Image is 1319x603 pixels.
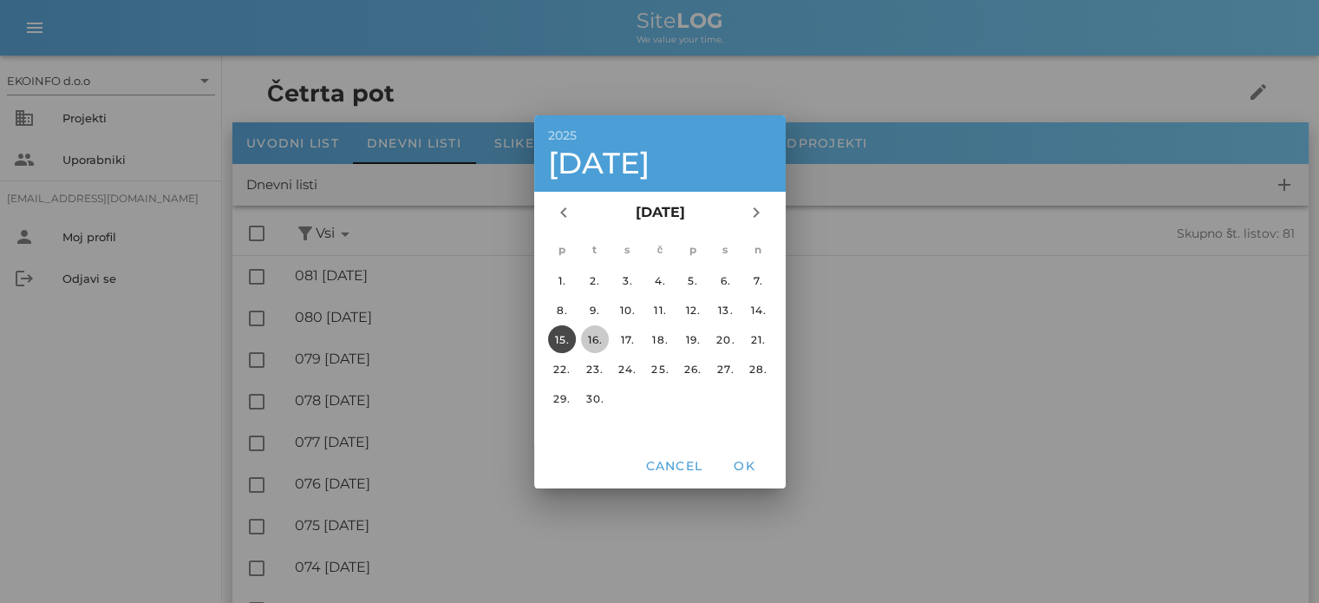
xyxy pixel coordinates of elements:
button: 11. [645,296,673,324]
div: 13. [711,303,739,316]
button: 9. [580,296,608,324]
button: 24. [613,355,641,383]
button: Prejšnji mesec [548,197,579,228]
button: 10. [613,296,641,324]
div: 20. [711,332,739,345]
button: 3. [613,266,641,294]
button: Naslednji mesec [741,197,772,228]
div: 17. [613,332,641,345]
button: 4. [645,266,673,294]
button: 26. [678,355,706,383]
div: 2. [580,273,608,286]
div: 25. [645,362,673,375]
div: 14. [744,303,772,316]
th: p [546,235,578,265]
div: 3. [613,273,641,286]
i: chevron_right [746,202,767,223]
button: 5. [678,266,706,294]
button: 25. [645,355,673,383]
button: 8. [547,296,575,324]
div: 11. [645,303,673,316]
button: 15. [547,325,575,353]
div: 26. [678,362,706,375]
div: Pripomoček za klepet [1072,416,1319,603]
div: 10. [613,303,641,316]
button: Cancel [637,450,709,482]
th: s [709,235,741,265]
div: 12. [678,303,706,316]
div: 27. [711,362,739,375]
th: t [578,235,610,265]
div: 7. [744,273,772,286]
div: 28. [744,362,772,375]
div: 4. [645,273,673,286]
button: 19. [678,325,706,353]
th: č [644,235,676,265]
button: 30. [580,384,608,412]
div: 18. [645,332,673,345]
button: 13. [711,296,739,324]
div: [DATE] [548,148,772,178]
button: 17. [613,325,641,353]
iframe: Chat Widget [1072,416,1319,603]
div: 21. [744,332,772,345]
div: 6. [711,273,739,286]
button: [DATE] [628,195,691,230]
button: 2. [580,266,608,294]
button: 1. [547,266,575,294]
div: 1. [547,273,575,286]
button: 22. [547,355,575,383]
button: 6. [711,266,739,294]
button: 21. [744,325,772,353]
div: 2025 [548,129,772,141]
div: 22. [547,362,575,375]
div: 9. [580,303,608,316]
div: 15. [547,332,575,345]
div: 24. [613,362,641,375]
div: 19. [678,332,706,345]
button: 18. [645,325,673,353]
span: Cancel [644,458,702,474]
th: n [742,235,774,265]
button: 16. [580,325,608,353]
div: 16. [580,332,608,345]
span: OK [723,458,765,474]
th: p [676,235,708,265]
div: 8. [547,303,575,316]
th: s [611,235,643,265]
button: 20. [711,325,739,353]
div: 23. [580,362,608,375]
button: 12. [678,296,706,324]
div: 5. [678,273,706,286]
button: 27. [711,355,739,383]
button: 28. [744,355,772,383]
div: 30. [580,391,608,404]
div: 29. [547,391,575,404]
button: 23. [580,355,608,383]
button: 7. [744,266,772,294]
i: chevron_left [553,202,574,223]
button: 14. [744,296,772,324]
button: OK [716,450,772,482]
button: 29. [547,384,575,412]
